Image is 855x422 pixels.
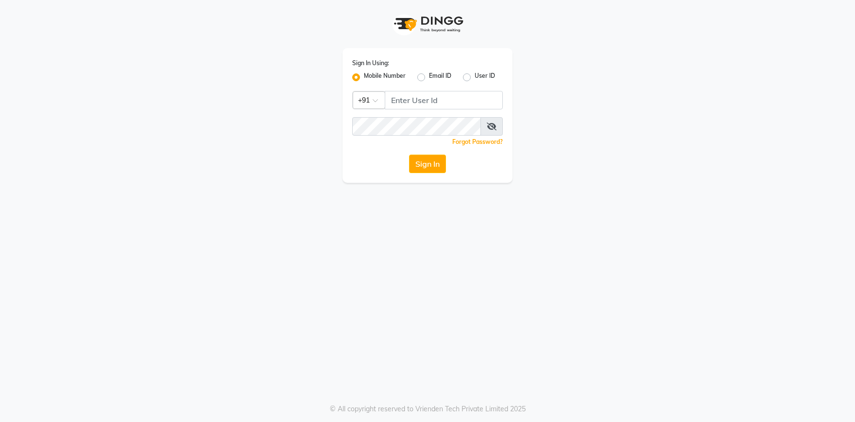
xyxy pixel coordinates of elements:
[385,91,503,109] input: Username
[364,71,406,83] label: Mobile Number
[389,10,466,38] img: logo1.svg
[352,117,481,136] input: Username
[352,59,389,68] label: Sign In Using:
[452,138,503,145] a: Forgot Password?
[409,155,446,173] button: Sign In
[429,71,451,83] label: Email ID
[475,71,495,83] label: User ID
